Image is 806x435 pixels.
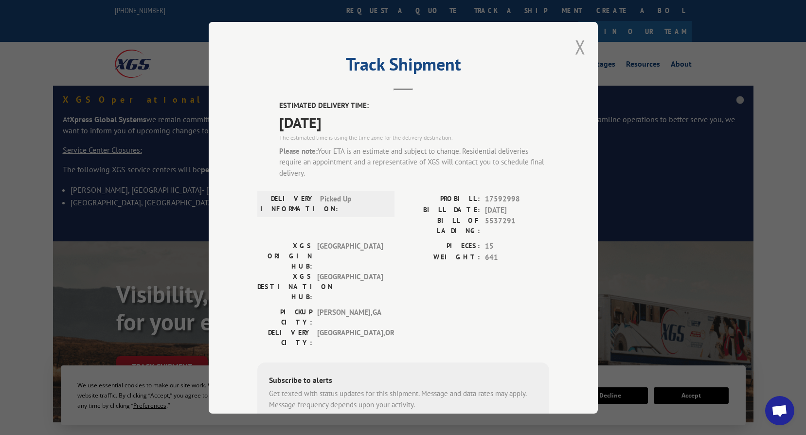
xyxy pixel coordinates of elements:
label: WEIGHT: [403,252,480,263]
label: DELIVERY INFORMATION: [260,194,315,214]
span: 17592998 [485,194,549,205]
label: ESTIMATED DELIVERY TIME: [279,100,549,111]
span: [DATE] [279,111,549,133]
button: Close modal [575,34,586,60]
span: 5537291 [485,216,549,236]
label: DELIVERY CITY: [257,327,312,348]
span: [PERSON_NAME] , GA [317,307,383,327]
strong: Please note: [279,146,318,155]
div: Your ETA is an estimate and subject to change. Residential deliveries require an appointment and ... [279,145,549,179]
div: Get texted with status updates for this shipment. Message and data rates may apply. Message frequ... [269,388,537,410]
span: [GEOGRAPHIC_DATA] [317,241,383,272]
label: BILL DATE: [403,204,480,216]
span: [DATE] [485,204,549,216]
h2: Track Shipment [257,57,549,76]
label: PIECES: [403,241,480,252]
span: [GEOGRAPHIC_DATA] [317,272,383,302]
span: Picked Up [320,194,386,214]
div: Subscribe to alerts [269,374,537,388]
a: Open chat [765,396,794,425]
label: XGS ORIGIN HUB: [257,241,312,272]
label: BILL OF LADING: [403,216,480,236]
span: [GEOGRAPHIC_DATA] , OR [317,327,383,348]
label: PROBILL: [403,194,480,205]
label: PICKUP CITY: [257,307,312,327]
label: XGS DESTINATION HUB: [257,272,312,302]
span: 15 [485,241,549,252]
span: 641 [485,252,549,263]
div: The estimated time is using the time zone for the delivery destination. [279,133,549,142]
